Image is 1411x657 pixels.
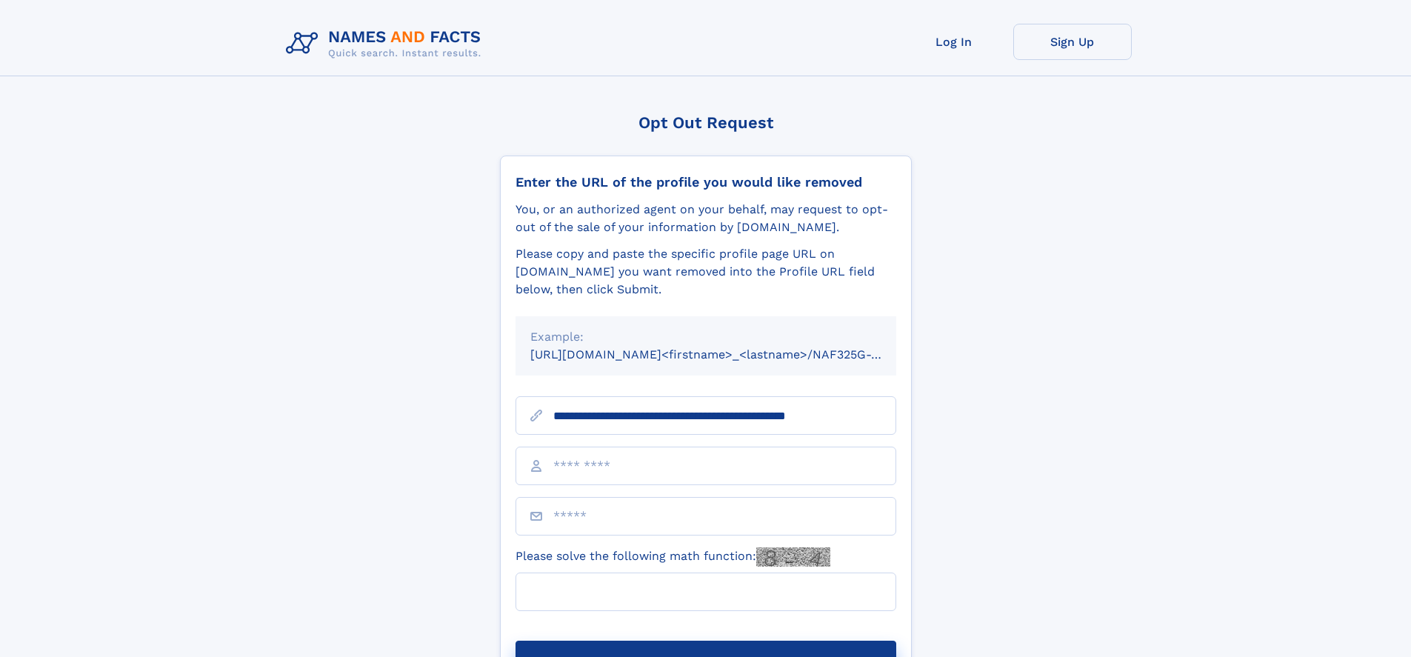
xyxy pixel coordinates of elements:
a: Log In [895,24,1013,60]
div: Example: [530,328,881,346]
div: You, or an authorized agent on your behalf, may request to opt-out of the sale of your informatio... [516,201,896,236]
div: Enter the URL of the profile you would like removed [516,174,896,190]
label: Please solve the following math function: [516,547,830,567]
img: Logo Names and Facts [280,24,493,64]
div: Please copy and paste the specific profile page URL on [DOMAIN_NAME] you want removed into the Pr... [516,245,896,299]
div: Opt Out Request [500,113,912,132]
small: [URL][DOMAIN_NAME]<firstname>_<lastname>/NAF325G-xxxxxxxx [530,347,924,361]
a: Sign Up [1013,24,1132,60]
